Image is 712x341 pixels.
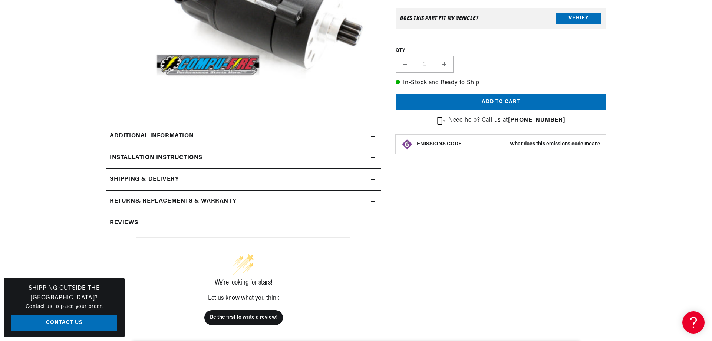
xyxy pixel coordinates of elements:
[11,303,117,311] p: Contact us to place your order.
[106,125,381,147] summary: Additional information
[401,138,413,150] img: Emissions code
[11,315,117,332] a: Contact Us
[106,191,381,212] summary: Returns, Replacements & Warranty
[417,141,600,148] button: EMISSIONS CODEWhat does this emissions code mean?
[396,94,606,111] button: Add to cart
[508,117,565,123] a: [PHONE_NUMBER]
[136,295,350,301] div: Let us know what you think
[396,78,606,88] p: In-Stock and Ready to Ship
[136,279,350,286] div: We’re looking for stars!
[110,153,202,163] h2: Installation instructions
[11,284,117,303] h3: Shipping Outside the [GEOGRAPHIC_DATA]?
[110,131,194,141] h2: Additional information
[448,116,565,125] p: Need help? Call us at
[396,47,606,54] label: QTY
[204,310,283,325] button: Be the first to write a review!
[110,218,138,228] h2: Reviews
[110,197,236,206] h2: Returns, Replacements & Warranty
[106,212,381,234] summary: Reviews
[556,13,601,24] button: Verify
[510,141,600,147] strong: What does this emissions code mean?
[400,16,478,22] div: Does This part fit My vehicle?
[110,175,179,184] h2: Shipping & Delivery
[106,169,381,190] summary: Shipping & Delivery
[106,147,381,169] summary: Installation instructions
[417,141,462,147] strong: EMISSIONS CODE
